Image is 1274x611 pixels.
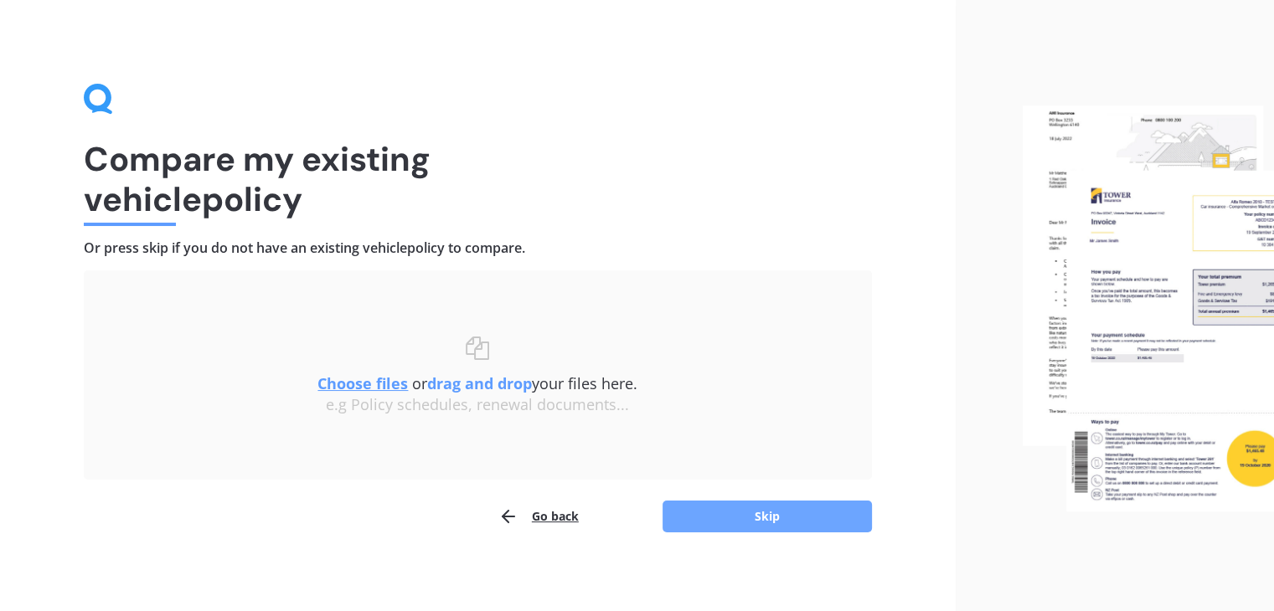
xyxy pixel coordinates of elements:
[663,501,872,532] button: Skip
[84,239,872,257] h4: Or press skip if you do not have an existing vehicle policy to compare.
[317,373,637,393] span: or your files here.
[117,396,838,414] div: e.g Policy schedules, renewal documents...
[84,139,872,219] h1: Compare my existing vehicle policy
[317,373,408,393] u: Choose files
[498,500,579,533] button: Go back
[427,373,532,393] b: drag and drop
[1023,105,1274,511] img: files.webp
